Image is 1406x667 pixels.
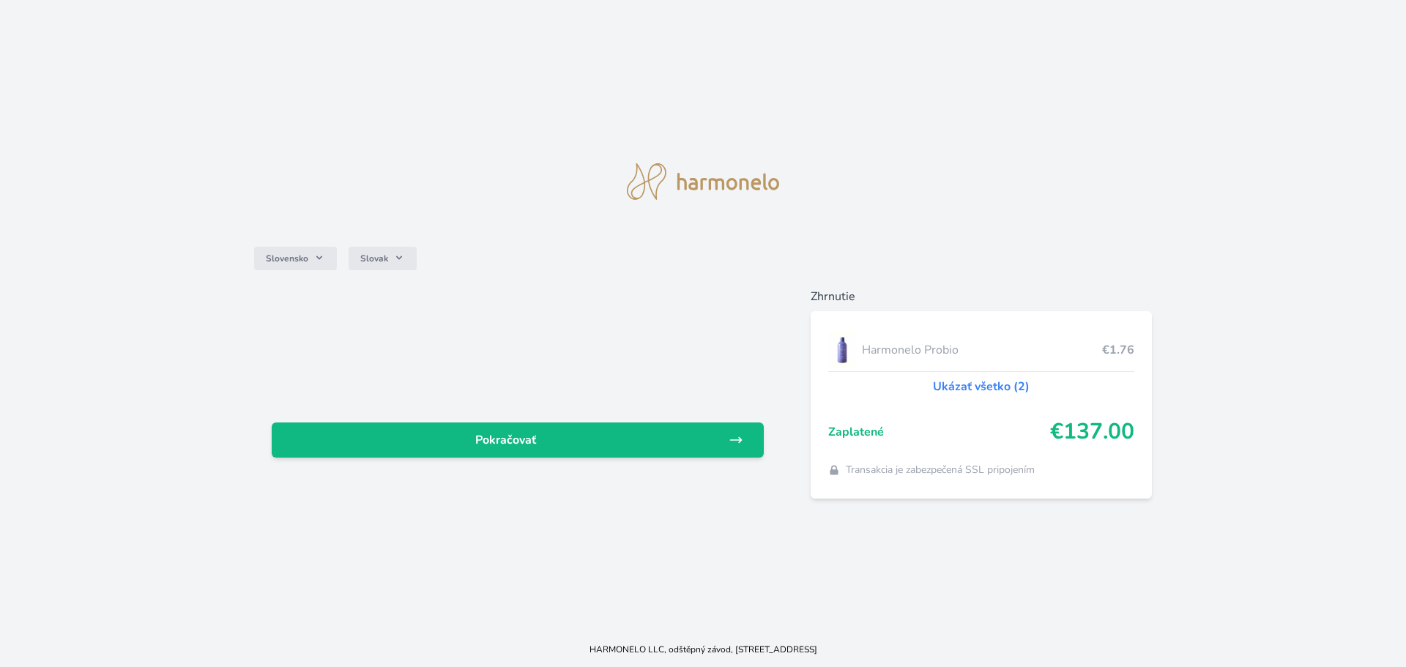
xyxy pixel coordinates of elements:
span: Pokračovať [283,431,729,449]
button: Slovak [349,247,417,270]
span: €137.00 [1050,419,1134,445]
span: Harmonelo Probio [862,341,1103,359]
span: Zaplatené [828,423,1051,441]
span: €1.76 [1102,341,1134,359]
img: logo.svg [627,163,779,200]
img: CLEAN_PROBIO_se_stinem_x-lo.jpg [828,332,856,368]
button: Slovensko [254,247,337,270]
a: Ukázať všetko (2) [933,378,1030,395]
span: Slovensko [266,253,308,264]
span: Transakcia je zabezpečená SSL pripojením [846,463,1035,477]
a: Pokračovať [272,422,764,458]
span: Slovak [360,253,388,264]
h6: Zhrnutie [811,288,1153,305]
